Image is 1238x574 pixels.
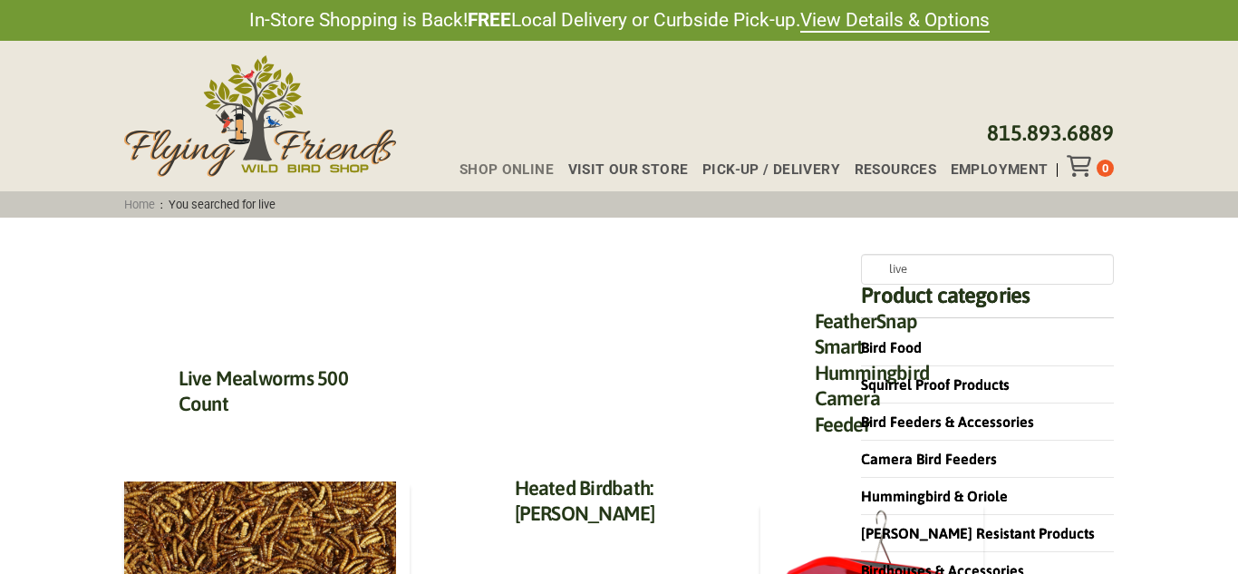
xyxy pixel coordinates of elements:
[568,163,689,177] span: Visit Our Store
[861,285,1114,318] h4: Product categories
[702,163,840,177] span: Pick-up / Delivery
[445,163,554,177] a: Shop Online
[861,488,1008,504] a: Hummingbird & Oriole
[179,366,348,416] a: Live Mealworms 500 Count
[987,121,1114,145] a: 815.893.6889
[861,413,1034,430] a: Bird Feeders & Accessories
[1067,155,1097,177] div: Toggle Off Canvas Content
[163,198,282,211] span: You searched for live
[249,7,990,34] span: In-Store Shopping is Back! Local Delivery or Curbside Pick-up.
[1102,161,1108,175] span: 0
[936,163,1048,177] a: Employment
[861,451,997,467] a: Camera Bird Feeders
[951,163,1049,177] span: Employment
[688,163,840,177] a: Pick-up / Delivery
[840,163,936,177] a: Resources
[855,163,936,177] span: Resources
[468,9,511,31] strong: FREE
[800,9,990,33] a: View Details & Options
[118,198,282,211] span: :
[124,55,396,177] img: Flying Friends Wild Bird Shop Logo
[515,476,655,526] a: Heated Birdbath: [PERSON_NAME]
[815,309,930,436] a: FeatherSnap Smart Hummingbird Camera Feeder
[861,339,922,355] a: Bird Food
[459,163,554,177] span: Shop Online
[861,376,1010,393] a: Squirrel Proof Products
[861,525,1095,541] a: [PERSON_NAME] Resistant Products
[554,163,688,177] a: Visit Our Store
[118,198,160,211] a: Home
[861,254,1114,285] input: Search products…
